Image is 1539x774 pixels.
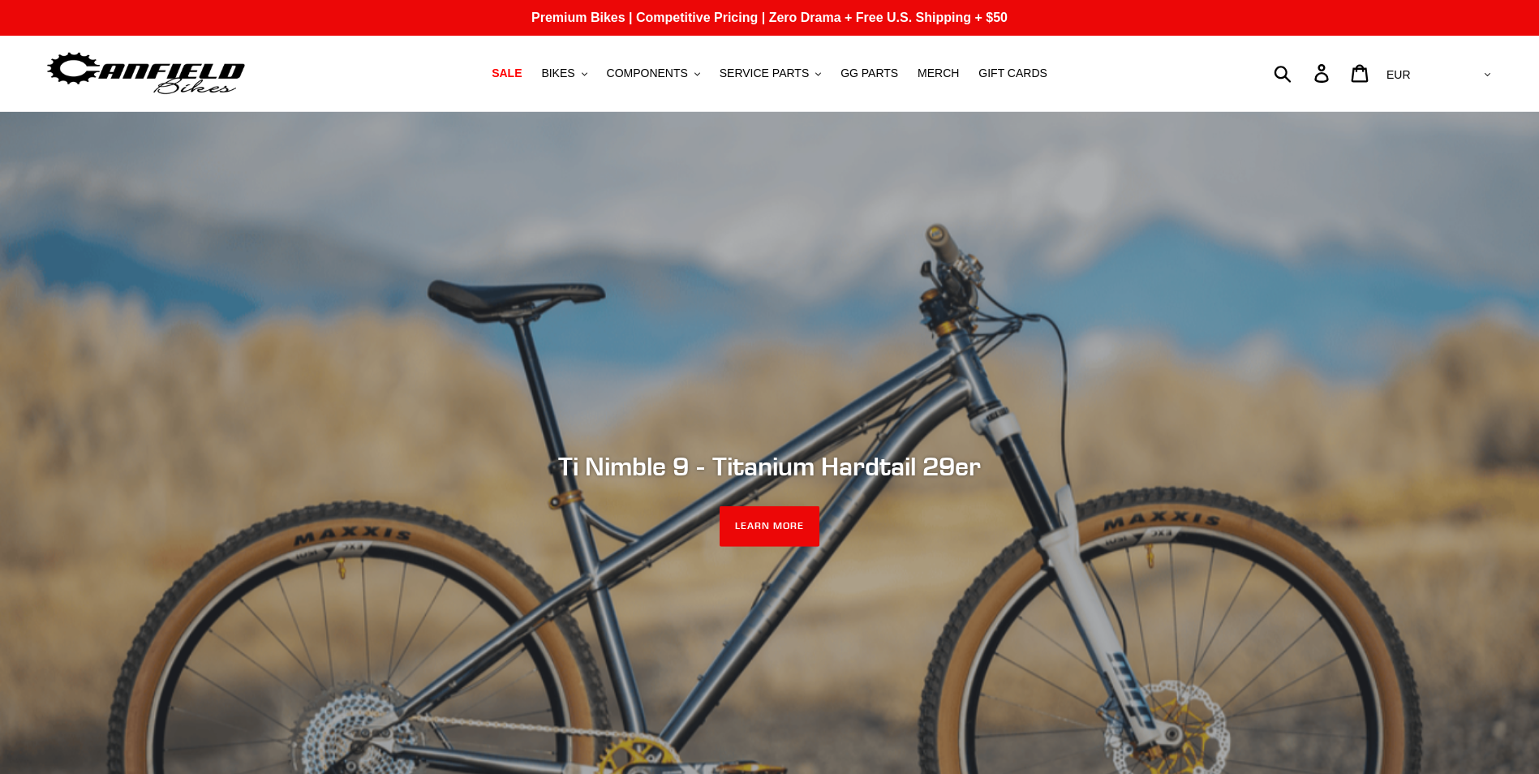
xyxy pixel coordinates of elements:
[484,62,530,84] a: SALE
[328,450,1212,481] h2: Ti Nimble 9 - Titanium Hardtail 29er
[492,67,522,80] span: SALE
[1283,55,1324,91] input: Search
[832,62,906,84] a: GG PARTS
[720,506,819,547] a: LEARN MORE
[720,67,809,80] span: SERVICE PARTS
[918,67,959,80] span: MERCH
[599,62,708,84] button: COMPONENTS
[607,67,688,80] span: COMPONENTS
[541,67,574,80] span: BIKES
[711,62,829,84] button: SERVICE PARTS
[970,62,1055,84] a: GIFT CARDS
[840,67,898,80] span: GG PARTS
[45,48,247,99] img: Canfield Bikes
[978,67,1047,80] span: GIFT CARDS
[533,62,595,84] button: BIKES
[909,62,967,84] a: MERCH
